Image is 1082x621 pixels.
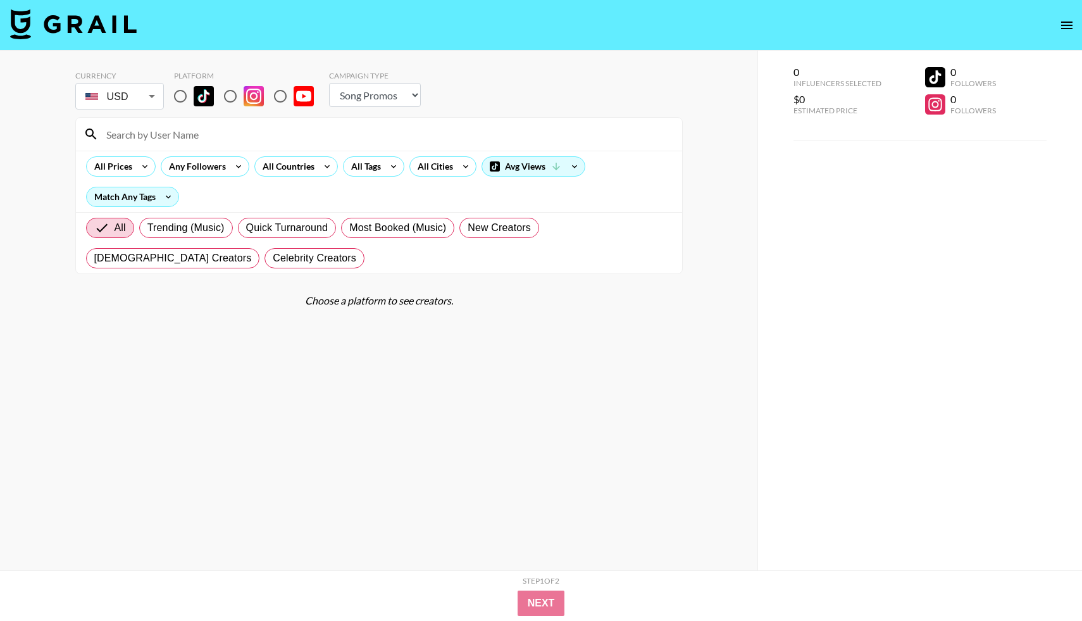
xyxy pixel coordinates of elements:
[87,187,178,206] div: Match Any Tags
[793,106,881,115] div: Estimated Price
[950,93,996,106] div: 0
[482,157,585,176] div: Avg Views
[255,157,317,176] div: All Countries
[793,66,881,78] div: 0
[950,66,996,78] div: 0
[1019,558,1067,606] iframe: Drift Widget Chat Controller
[793,78,881,88] div: Influencers Selected
[950,106,996,115] div: Followers
[244,86,264,106] img: Instagram
[147,220,225,235] span: Trending (Music)
[75,71,164,80] div: Currency
[294,86,314,106] img: YouTube
[161,157,228,176] div: Any Followers
[410,157,456,176] div: All Cities
[115,220,126,235] span: All
[793,93,881,106] div: $0
[518,591,565,616] button: Next
[950,78,996,88] div: Followers
[99,124,675,144] input: Search by User Name
[349,220,446,235] span: Most Booked (Music)
[468,220,531,235] span: New Creators
[10,9,137,39] img: Grail Talent
[329,71,421,80] div: Campaign Type
[78,85,161,108] div: USD
[344,157,383,176] div: All Tags
[523,576,559,586] div: Step 1 of 2
[246,220,328,235] span: Quick Turnaround
[1054,13,1079,38] button: open drawer
[94,251,252,266] span: [DEMOGRAPHIC_DATA] Creators
[194,86,214,106] img: TikTok
[87,157,135,176] div: All Prices
[273,251,356,266] span: Celebrity Creators
[174,71,324,80] div: Platform
[75,294,683,307] div: Choose a platform to see creators.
